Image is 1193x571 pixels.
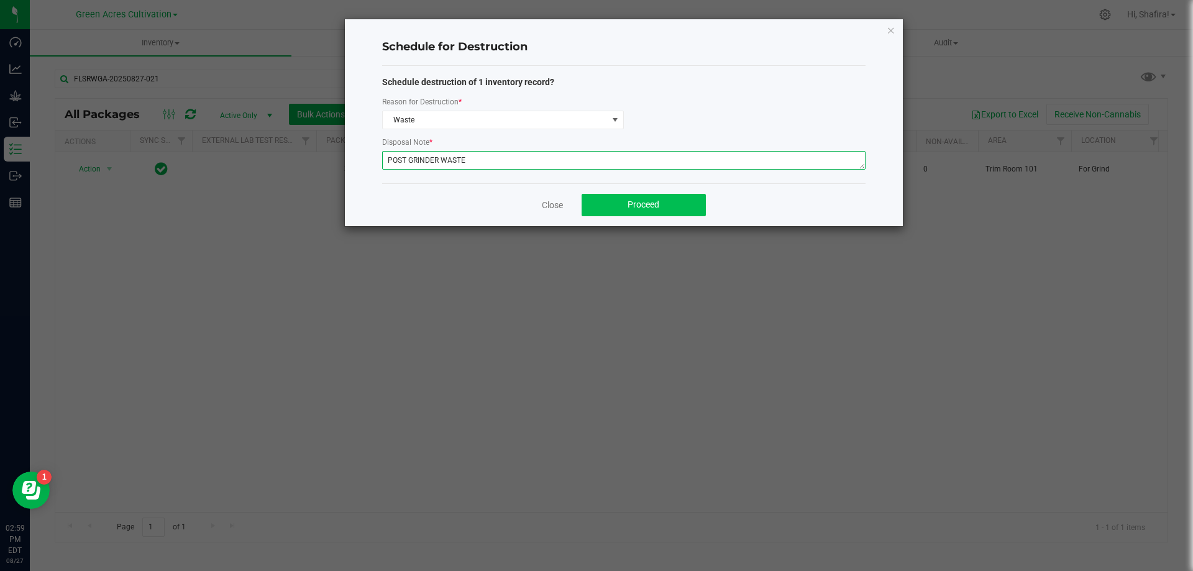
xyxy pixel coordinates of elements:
[12,472,50,509] iframe: Resource center
[383,111,608,129] span: Waste
[382,137,432,148] label: Disposal Note
[542,199,563,211] a: Close
[37,470,52,485] iframe: Resource center unread badge
[382,77,554,87] strong: Schedule destruction of 1 inventory record?
[382,96,462,107] label: Reason for Destruction
[382,39,866,55] h4: Schedule for Destruction
[628,199,659,209] span: Proceed
[582,194,706,216] button: Proceed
